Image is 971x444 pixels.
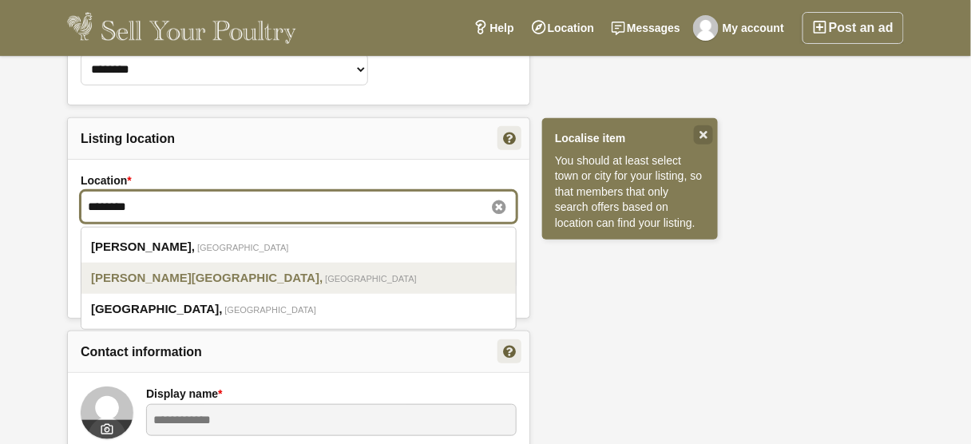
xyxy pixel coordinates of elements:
h2: Contact information [68,331,529,372]
p: You should at least select town or city for your listing, so that members that only search offers... [555,153,705,232]
strong: Localise item [555,131,645,147]
span: [GEOGRAPHIC_DATA] [91,302,222,316]
a: My account [689,12,793,44]
label: Location [81,172,132,189]
em: [GEOGRAPHIC_DATA] [325,272,417,286]
label: Display name [146,386,517,402]
em: [GEOGRAPHIC_DATA] [224,303,316,317]
a: Messages [603,12,689,44]
span: [PERSON_NAME][GEOGRAPHIC_DATA] [91,271,323,285]
h2: Listing location [68,118,529,159]
img: Carol Connor [693,15,719,41]
em: [GEOGRAPHIC_DATA] [197,240,289,255]
img: Sell Your Poultry [67,12,296,44]
a: Help [465,12,522,44]
span: [PERSON_NAME] [91,240,195,254]
img: Carol Connor [81,387,133,439]
a: Location [523,12,603,44]
a: Post an ad [803,12,904,44]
